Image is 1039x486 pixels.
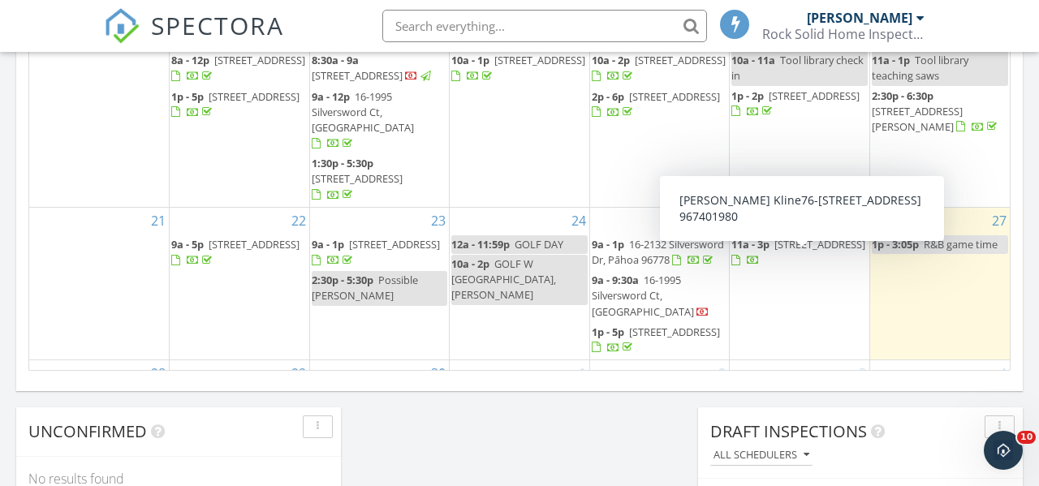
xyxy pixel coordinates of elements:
span: 2:30p - 5:30p [312,273,373,287]
a: Go to October 2, 2025 [715,360,729,386]
div: All schedulers [714,449,809,461]
span: 9a - 12p [312,89,350,104]
input: Search everything... [382,10,707,42]
td: Go to October 1, 2025 [450,360,590,461]
td: Go to September 25, 2025 [589,207,730,359]
td: Go to September 30, 2025 [309,360,450,461]
span: 12a - 11:59p [451,237,510,252]
img: The Best Home Inspection Software - Spectora [104,8,140,44]
span: 10a - 2p [592,53,630,67]
a: 9a - 1p [STREET_ADDRESS] [312,237,440,267]
span: 11a - 1p [872,53,910,67]
a: SPECTORA [104,22,284,56]
span: 1:30p - 5:30p [312,156,373,170]
td: Go to September 21, 2025 [29,207,170,359]
td: Go to September 16, 2025 [309,24,450,208]
span: [STREET_ADDRESS][PERSON_NAME] [872,104,963,134]
span: 10a - 11a [731,53,775,67]
a: Go to October 1, 2025 [576,360,589,386]
a: Go to October 4, 2025 [996,360,1010,386]
span: 10a - 2p [451,256,489,271]
button: All schedulers [710,445,813,467]
a: Go to September 28, 2025 [148,360,169,386]
td: Go to September 18, 2025 [589,24,730,208]
a: 9a - 12p 16-1995 Silversword Ct, [GEOGRAPHIC_DATA] [312,88,448,154]
span: [STREET_ADDRESS] [214,53,305,67]
td: Go to September 17, 2025 [450,24,590,208]
span: 2p - 6p [592,89,624,104]
a: Go to September 22, 2025 [288,208,309,234]
td: Go to October 4, 2025 [869,360,1010,461]
a: 10a - 1p [STREET_ADDRESS] [451,51,588,86]
span: [STREET_ADDRESS] [312,171,403,186]
span: [STREET_ADDRESS] [769,88,860,103]
td: Go to September 19, 2025 [730,24,870,208]
span: [STREET_ADDRESS] [629,325,720,339]
div: [PERSON_NAME] [807,10,912,26]
a: Go to September 30, 2025 [428,360,449,386]
span: SPECTORA [151,8,284,42]
a: 10a - 2p [STREET_ADDRESS] [592,53,726,83]
a: 1:30p - 5:30p [STREET_ADDRESS] [312,154,448,205]
td: Go to September 29, 2025 [170,360,310,461]
span: [STREET_ADDRESS] [209,89,300,104]
td: Go to September 27, 2025 [869,207,1010,359]
a: Go to September 21, 2025 [148,208,169,234]
a: 8:30a - 9a [STREET_ADDRESS] [312,53,433,83]
span: [STREET_ADDRESS] [635,53,726,67]
a: 11a - 3p [STREET_ADDRESS] [731,237,865,267]
span: 10a - 1p [451,53,489,67]
a: 9a - 1p 16-2132 Silversword Dr, Pāhoa 96778 [592,235,728,270]
td: Go to September 28, 2025 [29,360,170,461]
a: 9a - 12p 16-1995 Silversword Ct, [GEOGRAPHIC_DATA] [312,89,414,151]
span: Draft Inspections [710,420,867,442]
a: 9a - 5p [STREET_ADDRESS] [171,237,300,267]
a: Go to September 23, 2025 [428,208,449,234]
a: 2p - 6p [STREET_ADDRESS] [592,89,720,119]
div: Rock Solid Home Inspections LLC [762,26,925,42]
span: Tool library teaching saws [872,53,968,83]
a: Go to September 29, 2025 [288,360,309,386]
span: [STREET_ADDRESS] [629,89,720,104]
span: 8a - 12p [171,53,209,67]
td: Go to September 24, 2025 [450,207,590,359]
span: [STREET_ADDRESS] [209,237,300,252]
a: 9a - 1p [STREET_ADDRESS] [312,235,448,270]
a: 10a - 2p [STREET_ADDRESS] [592,51,728,86]
a: Go to September 26, 2025 [848,208,869,234]
iframe: Intercom live chat [984,431,1023,470]
a: Go to September 25, 2025 [708,208,729,234]
a: 8:30a - 9a [STREET_ADDRESS] [312,51,448,86]
td: Go to September 26, 2025 [730,207,870,359]
a: 8a - 12p [STREET_ADDRESS] [171,51,308,86]
span: 9a - 1p [312,237,344,252]
span: 10 [1017,431,1036,444]
span: 9a - 1p [592,237,624,252]
span: Possible [PERSON_NAME] [312,273,418,303]
td: Go to October 3, 2025 [730,360,870,461]
td: Go to September 15, 2025 [170,24,310,208]
span: GOLF DAY [515,237,563,252]
span: [STREET_ADDRESS] [312,68,403,83]
span: 16-1995 Silversword Ct, [GEOGRAPHIC_DATA] [592,273,694,318]
a: 2:30p - 6:30p [STREET_ADDRESS][PERSON_NAME] [872,88,1000,134]
a: 8a - 12p [STREET_ADDRESS] [171,53,305,83]
a: 2:30p - 6:30p [STREET_ADDRESS][PERSON_NAME] [872,87,1008,138]
span: 11a - 3p [731,237,770,252]
a: 1p - 5p [STREET_ADDRESS] [171,88,308,123]
a: 1p - 2p [STREET_ADDRESS] [731,88,860,118]
td: Go to September 23, 2025 [309,207,450,359]
a: 9a - 9:30a 16-1995 Silversword Ct, [GEOGRAPHIC_DATA] [592,271,728,322]
td: Go to September 20, 2025 [869,24,1010,208]
span: Unconfirmed [28,420,147,442]
span: 1p - 5p [171,89,204,104]
a: 1p - 5p [STREET_ADDRESS] [171,89,300,119]
a: 1:30p - 5:30p [STREET_ADDRESS] [312,156,403,201]
span: Tool library check in [731,53,864,83]
span: 1p - 3:05p [872,237,919,252]
span: [STREET_ADDRESS] [494,53,585,67]
a: 9a - 9:30a 16-1995 Silversword Ct, [GEOGRAPHIC_DATA] [592,273,709,318]
span: 8:30a - 9a [312,53,359,67]
a: 1p - 2p [STREET_ADDRESS] [731,87,868,122]
span: [STREET_ADDRESS] [349,237,440,252]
